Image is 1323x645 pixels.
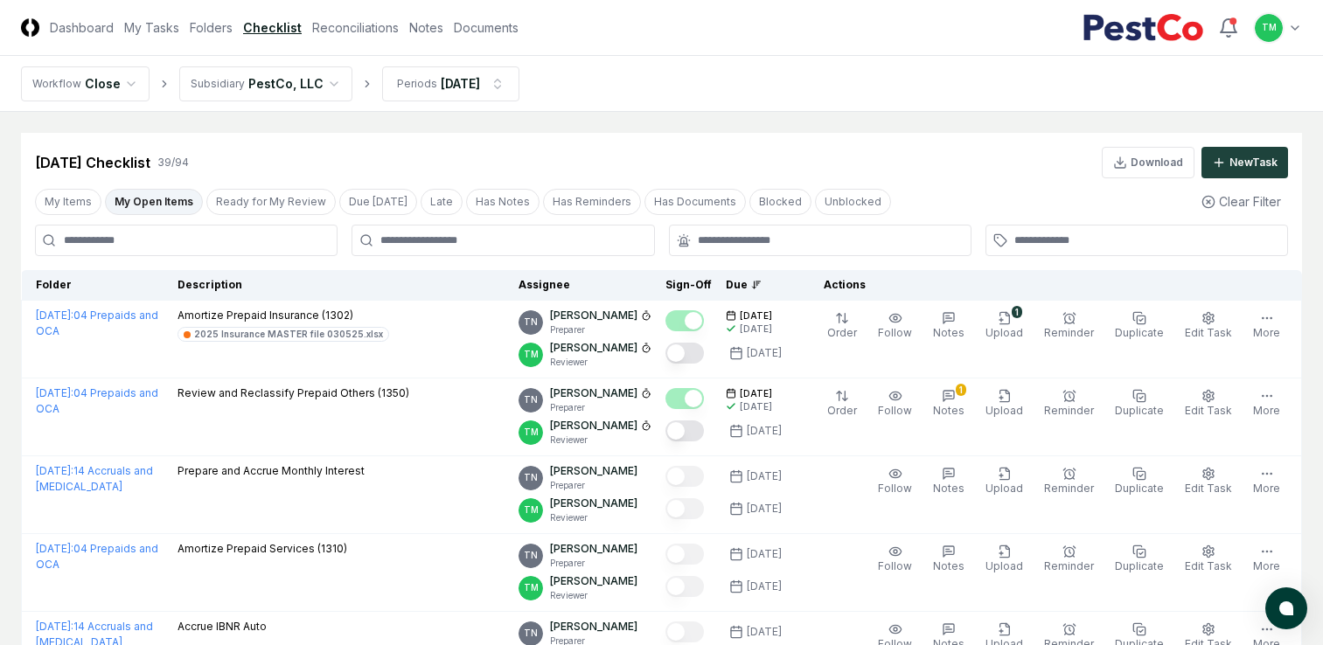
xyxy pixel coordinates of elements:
[1041,463,1097,500] button: Reminder
[36,464,153,493] a: [DATE]:14 Accruals and [MEDICAL_DATA]
[982,541,1027,578] button: Upload
[1185,404,1232,417] span: Edit Task
[982,385,1027,422] button: Upload
[22,270,171,301] th: Folder
[157,155,189,170] div: 39 / 94
[1115,482,1164,495] span: Duplicate
[824,385,860,422] button: Order
[524,348,539,361] span: TM
[206,189,336,215] button: Ready for My Review
[740,400,772,413] div: [DATE]
[524,549,538,562] span: TN
[1111,308,1167,344] button: Duplicate
[524,393,538,406] span: TN
[665,466,704,487] button: Mark complete
[178,327,389,342] a: 2025 Insurance MASTER file 030525.xlsx
[550,323,651,336] p: Preparer
[747,624,782,640] div: [DATE]
[985,482,1023,495] span: Upload
[878,404,912,417] span: Follow
[36,309,158,337] a: [DATE]:04 Prepaids and OCA
[36,542,73,555] span: [DATE] :
[1181,463,1236,500] button: Edit Task
[524,426,539,439] span: TM
[930,385,968,422] button: 1Notes
[1044,559,1094,572] span: Reminder
[32,76,81,92] div: Workflow
[1181,385,1236,422] button: Edit Task
[105,189,203,215] button: My Open Items
[985,559,1023,572] span: Upload
[243,18,302,37] a: Checklist
[178,541,347,557] p: Amortize Prepaid Services (1310)
[1115,404,1164,417] span: Duplicate
[550,401,651,414] p: Preparer
[740,309,772,322] span: [DATE]
[956,384,966,396] div: 1
[524,503,539,517] span: TM
[1181,541,1236,578] button: Edit Task
[550,463,637,479] p: [PERSON_NAME]
[930,308,968,344] button: Notes
[827,326,857,339] span: Order
[827,404,857,417] span: Order
[874,463,916,500] button: Follow
[824,308,860,344] button: Order
[982,463,1027,500] button: Upload
[178,619,267,635] p: Accrue IBNR Auto
[409,18,443,37] a: Notes
[933,559,964,572] span: Notes
[421,189,463,215] button: Late
[930,463,968,500] button: Notes
[1250,463,1284,500] button: More
[36,464,73,477] span: [DATE] :
[644,189,746,215] button: Has Documents
[747,501,782,517] div: [DATE]
[933,404,964,417] span: Notes
[1115,326,1164,339] span: Duplicate
[1041,541,1097,578] button: Reminder
[36,542,158,571] a: [DATE]:04 Prepaids and OCA
[930,541,968,578] button: Notes
[550,356,651,369] p: Reviewer
[1250,308,1284,344] button: More
[171,270,512,301] th: Description
[36,309,73,322] span: [DATE] :
[550,619,637,635] p: [PERSON_NAME]
[178,308,389,323] p: Amortize Prepaid Insurance (1302)
[466,189,540,215] button: Has Notes
[665,498,704,519] button: Mark complete
[1194,185,1288,218] button: Clear Filter
[1181,308,1236,344] button: Edit Task
[878,482,912,495] span: Follow
[747,423,782,439] div: [DATE]
[1044,326,1094,339] span: Reminder
[178,385,409,401] p: Review and Reclassify Prepaid Others (1350)
[726,277,796,293] div: Due
[874,541,916,578] button: Follow
[50,18,114,37] a: Dashboard
[1229,155,1278,170] div: New Task
[524,316,538,329] span: TN
[550,573,637,589] p: [PERSON_NAME]
[191,76,245,92] div: Subsidiary
[1185,559,1232,572] span: Edit Task
[35,152,150,173] div: [DATE] Checklist
[740,322,772,336] div: [DATE]
[312,18,399,37] a: Reconciliations
[339,189,417,215] button: Due Today
[21,66,519,101] nav: breadcrumb
[550,479,637,492] p: Preparer
[1041,308,1097,344] button: Reminder
[749,189,811,215] button: Blocked
[665,420,704,441] button: Mark complete
[194,328,383,341] div: 2025 Insurance MASTER file 030525.xlsx
[1115,559,1164,572] span: Duplicate
[665,621,704,642] button: Mark complete
[1044,404,1094,417] span: Reminder
[1012,306,1022,318] div: 1
[874,385,916,422] button: Follow
[550,589,637,602] p: Reviewer
[550,511,637,524] p: Reviewer
[747,468,782,484] div: [DATE]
